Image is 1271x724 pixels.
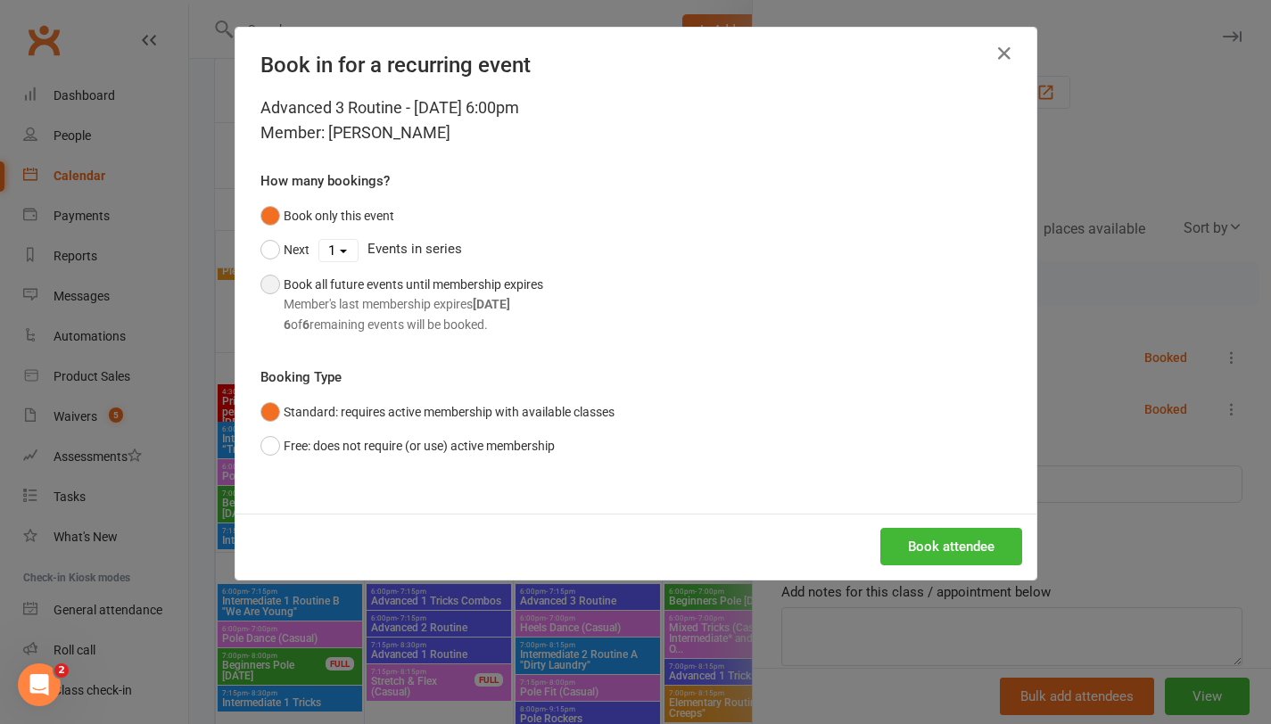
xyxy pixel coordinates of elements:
button: Close [990,39,1019,68]
div: Book all future events until membership expires [284,275,543,334]
strong: [DATE] [473,297,510,311]
div: of remaining events will be booked. [284,315,543,334]
span: 2 [54,663,69,678]
button: Next [260,233,309,267]
div: Member's last membership expires [284,294,543,314]
strong: 6 [302,317,309,332]
button: Free: does not require (or use) active membership [260,429,555,463]
div: Events in series [260,233,1011,267]
div: Advanced 3 Routine - [DATE] 6:00pm Member: [PERSON_NAME] [260,95,1011,145]
label: Booking Type [260,366,342,388]
button: Book attendee [880,528,1022,565]
iframe: Intercom live chat [18,663,61,706]
label: How many bookings? [260,170,390,192]
button: Standard: requires active membership with available classes [260,395,615,429]
button: Book all future events until membership expiresMember's last membership expires[DATE]6of6remainin... [260,267,543,341]
h4: Book in for a recurring event [260,53,1011,78]
button: Book only this event [260,199,394,233]
strong: 6 [284,317,291,332]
